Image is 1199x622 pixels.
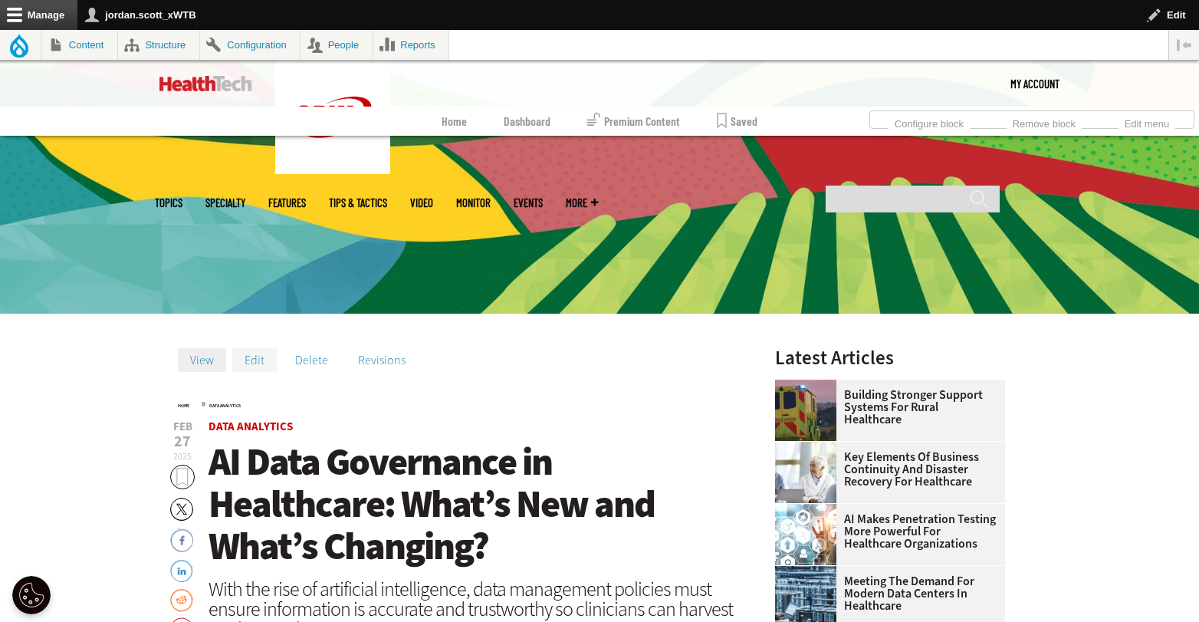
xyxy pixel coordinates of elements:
[1169,30,1199,60] button: Vertical orientation
[209,403,241,409] a: Data Analytics
[118,30,199,60] a: Structure
[268,197,306,209] a: Features
[170,421,195,433] span: Feb
[346,348,418,371] a: Revisions
[775,389,996,426] a: Building Stronger Support Systems for Rural Healthcare
[1010,61,1059,107] a: My Account
[275,61,390,174] img: Home
[178,403,189,409] a: Home
[775,348,1005,367] h3: Latest Articles
[775,442,844,454] a: incident response team discusses around a table
[301,30,373,60] a: People
[514,197,543,209] a: Events
[232,348,277,371] a: Edit
[1007,114,1082,130] a: Remove block
[587,107,680,136] a: Premium Content
[12,576,51,614] div: Cookie Settings
[775,380,836,441] img: ambulance driving down country road at sunset
[775,504,844,516] a: Healthcare and hacking concept
[209,419,293,434] a: Data Analytics
[173,450,192,462] span: 2025
[41,30,117,60] a: Content
[200,30,300,60] a: Configuration
[889,114,970,130] a: Configure block
[775,451,996,488] a: Key Elements of Business Continuity and Disaster Recovery for Healthcare
[410,197,433,209] a: Video
[12,576,51,614] button: Open Preferences
[329,197,387,209] a: Tips & Tactics
[178,397,734,410] div: »
[275,162,390,178] a: CDW
[717,107,757,136] a: Saved
[155,197,182,209] span: Topics
[775,566,844,578] a: engineer with laptop overlooking data center
[775,442,836,503] img: incident response team discusses around a table
[504,107,550,136] a: Dashboard
[775,575,996,612] a: Meeting the Demand for Modern Data Centers in Healthcare
[456,197,491,209] a: MonITor
[205,197,245,209] span: Specialty
[159,76,252,91] img: Home
[373,30,449,60] a: Reports
[1010,61,1059,107] div: User menu
[775,504,836,565] img: Healthcare and hacking concept
[566,197,598,209] span: More
[170,434,195,449] span: 27
[1119,114,1175,130] a: Edit menu
[209,436,655,571] span: AI Data Governance in Healthcare: What’s New and What’s Changing?
[283,348,340,371] a: Delete
[178,348,226,371] a: View
[775,380,844,392] a: ambulance driving down country road at sunset
[775,513,996,550] a: AI Makes Penetration Testing More Powerful for Healthcare Organizations
[442,107,467,136] a: Home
